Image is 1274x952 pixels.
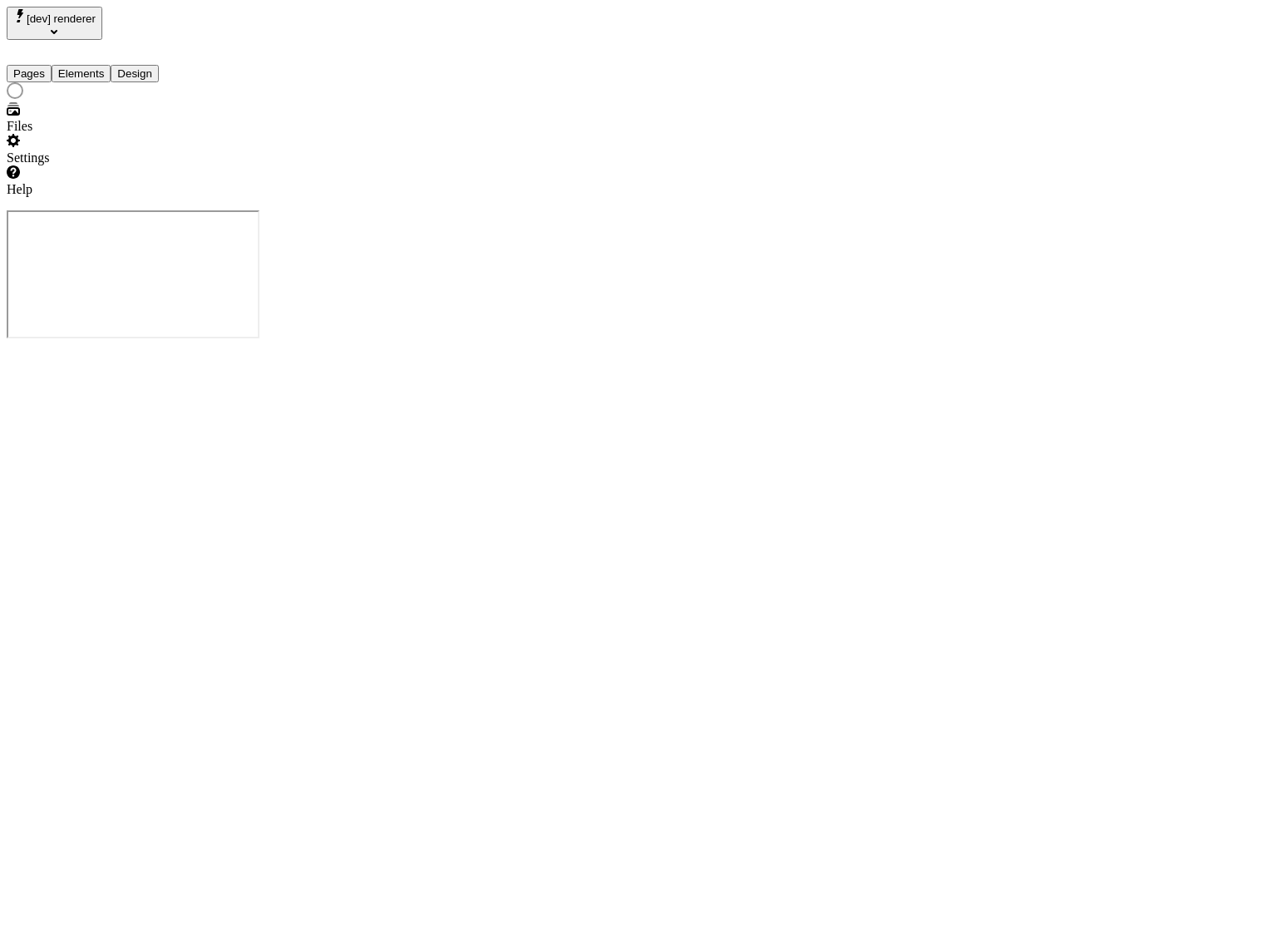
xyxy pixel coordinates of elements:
[111,65,159,82] button: Design
[7,119,206,134] div: Files
[7,210,259,338] iframe: Cookie Feature Detection
[7,7,102,40] button: Select site
[7,182,206,197] div: Help
[52,65,111,82] button: Elements
[27,12,96,25] span: [dev] renderer
[7,150,206,165] div: Settings
[7,65,52,82] button: Pages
